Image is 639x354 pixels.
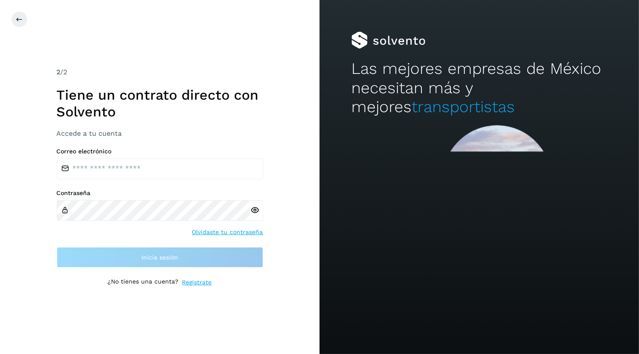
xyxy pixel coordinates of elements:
[192,228,263,237] a: Olvidaste tu contraseña
[108,278,179,287] p: ¿No tienes una cuenta?
[57,247,263,268] button: Inicia sesión
[141,254,178,260] span: Inicia sesión
[57,68,61,76] span: 2
[57,129,263,137] h3: Accede a tu cuenta
[182,278,212,287] a: Regístrate
[57,148,263,155] label: Correo electrónico
[57,189,263,197] label: Contraseña
[351,59,607,116] h2: Las mejores empresas de México necesitan más y mejores
[57,87,263,120] h1: Tiene un contrato directo con Solvento
[412,98,515,116] span: transportistas
[57,67,263,77] div: /2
